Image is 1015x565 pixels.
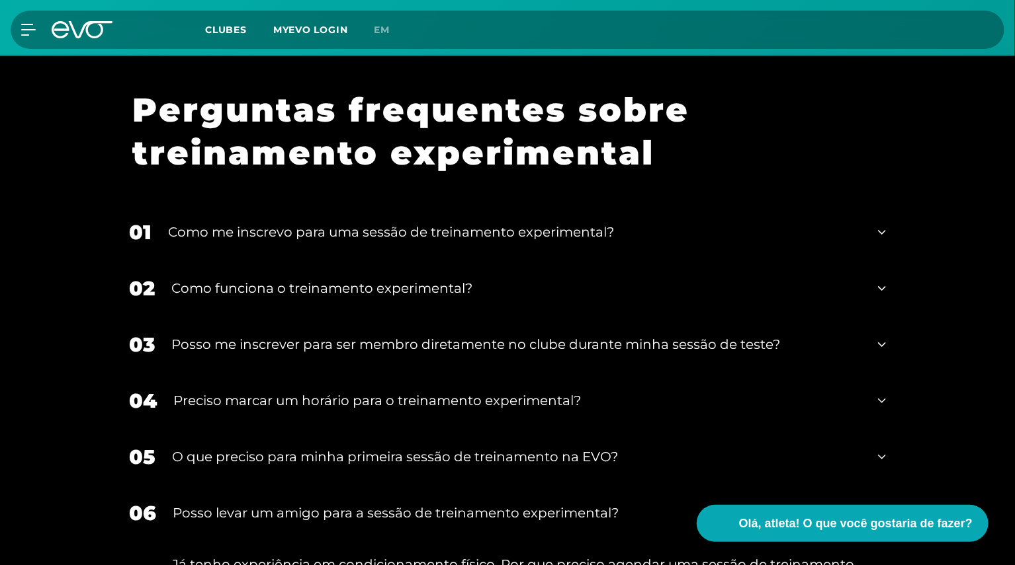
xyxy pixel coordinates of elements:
font: Como funciona o treinamento experimental? [171,280,472,296]
font: 02 [129,276,155,301]
font: 05 [129,445,155,469]
font: 03 [129,332,155,357]
font: em [375,24,390,36]
font: Preciso marcar um horário para o treinamento experimental? [173,393,581,408]
font: 06 [129,501,156,525]
font: Como me inscrevo para uma sessão de treinamento experimental? [168,224,614,240]
font: O que preciso para minha primeira sessão de treinamento na EVO? [172,449,618,465]
font: Posso me inscrever para ser membro diretamente no clube durante minha sessão de teste? [171,336,780,352]
button: Olá, atleta! O que você gostaria de fazer? [697,505,989,542]
a: MYEVO LOGIN [273,24,348,36]
font: 01 [129,220,152,245]
font: Posso levar um amigo para a sessão de treinamento experimental? [173,505,619,521]
a: Clubes [205,23,273,36]
a: em [375,22,406,38]
font: Perguntas frequentes sobre treinamento experimental [132,90,689,173]
font: Olá, atleta! O que você gostaria de fazer? [739,517,973,530]
font: 04 [129,389,157,413]
font: Clubes [205,24,247,36]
